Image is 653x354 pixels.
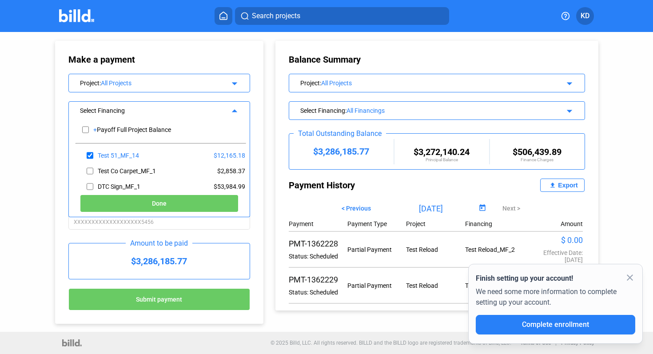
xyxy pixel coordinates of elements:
div: Status: Scheduled [289,289,347,296]
div: Payoff Full Project Balance [97,126,171,133]
button: Export [540,179,585,192]
div: Project [406,220,465,227]
span: : [320,80,321,87]
img: logo [62,339,81,346]
div: Export [558,182,577,189]
div: Financing [465,220,524,227]
div: Test Co Carpet_MF_1 [98,167,156,175]
span: Complete enrollment [522,320,589,329]
div: Project [80,78,223,87]
div: Test Reload [406,282,465,289]
div: We need some more information to complete setting up your account. [476,284,635,315]
button: Submit payment [68,288,250,310]
div: Amount [561,220,583,227]
mat-icon: arrow_drop_down [563,104,573,115]
mat-icon: arrow_drop_down [563,77,573,88]
div: Test 51_MF_14 [98,152,139,159]
span: : [345,107,346,114]
div: Finance Charges [490,157,585,162]
div: Make a payment [68,54,178,65]
div: PMT-1362228 [289,239,347,248]
div: All Projects [321,80,546,87]
span: KD [581,11,589,21]
div: Partial Payment [347,282,406,289]
button: Complete enrollment [476,315,635,334]
div: Test Reload_MF_2 [465,282,524,289]
span: Submit payment [136,296,182,303]
div: $12,165.18 [186,147,245,163]
div: Total Outstanding Balance [294,129,386,138]
div: Balance Summary [289,54,585,65]
div: Select Financing [80,105,223,114]
button: KD [576,7,594,25]
mat-icon: arrow_drop_up [228,104,239,115]
div: Payment History [289,179,437,192]
span: < Previous [342,205,371,212]
div: Principal Balance [394,157,489,162]
div: Test Reload [406,246,465,253]
span: Next > [502,205,520,212]
div: $3,286,185.77 [69,243,250,279]
div: Payment Type [347,220,406,227]
div: Partial Payment [347,246,406,253]
mat-icon: close [625,272,635,283]
div: Amount to be paid [126,239,192,247]
div: Finish setting up your account! [476,273,635,284]
p: © 2025 Billd, LLC. All rights reserved. BILLD and the BILLD logo are registered trademarks of Bil... [271,340,511,346]
div: Effective Date: [DATE] [524,249,582,263]
div: PMT-1362229 [289,275,347,284]
div: $506,439.89 [490,147,585,157]
div: $ 0.00 [524,235,582,245]
div: Select Financing [300,105,546,114]
button: Search projects [235,7,449,25]
img: Billd Company Logo [59,9,94,22]
div: DTC Sign_MF_1 [98,183,140,190]
div: $53,984.99 [186,179,245,194]
div: All Projects [101,80,223,87]
button: Open calendar [476,203,488,215]
div: $3,272,140.24 [394,147,489,157]
div: $3,286,185.77 [289,146,394,157]
div: Test Reload_MF_2 [465,246,524,253]
span: : [100,80,101,87]
div: All Financings [346,107,546,114]
button: < Previous [335,201,378,216]
div: Project [300,78,546,87]
div: Payment [289,220,347,227]
div: + [93,126,97,133]
mat-icon: file_upload [547,180,558,191]
div: Status: Scheduled [289,253,347,260]
span: Search projects [252,11,300,21]
mat-icon: arrow_drop_down [228,77,239,88]
button: Next > [496,201,527,216]
div: $2,858.37 [186,163,245,179]
span: Done [152,200,167,207]
button: Done [80,195,239,212]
